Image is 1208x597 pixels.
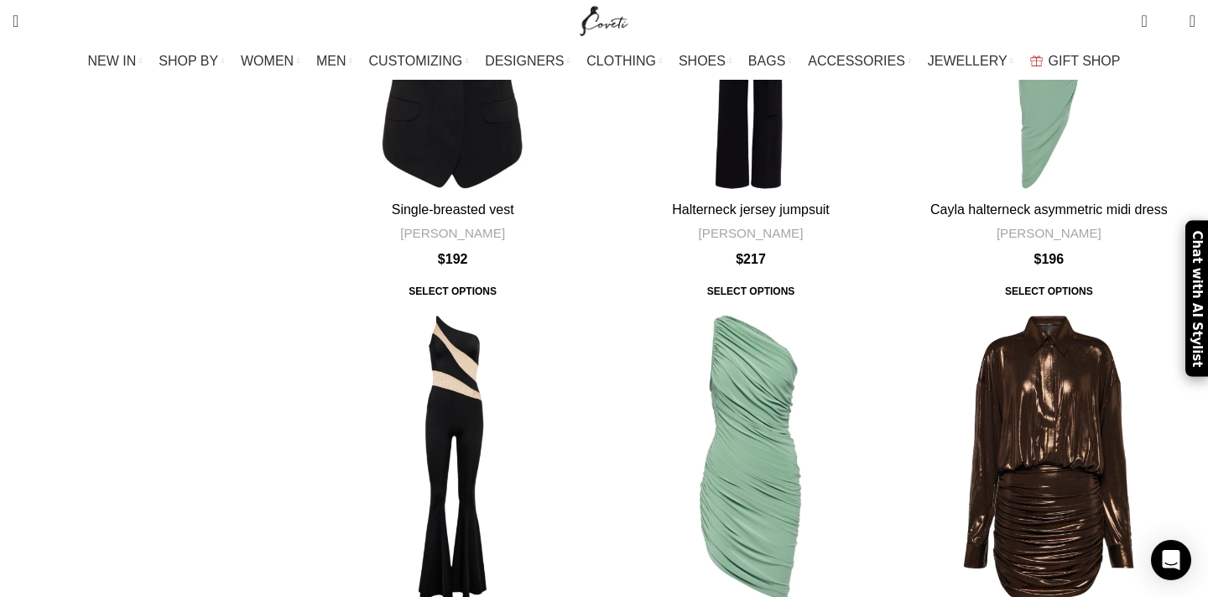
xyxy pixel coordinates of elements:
[392,202,514,217] a: Single-breasted vest
[748,53,785,69] span: BAGS
[1132,4,1155,38] a: 0
[316,45,351,78] a: MEN
[928,53,1008,69] span: JEWELLERY
[997,224,1101,242] a: [PERSON_NAME]
[576,13,633,27] a: Site logo
[1143,8,1155,21] span: 0
[1030,45,1121,78] a: GIFT SHOP
[241,53,294,69] span: WOMEN
[1164,17,1176,29] span: 0
[748,45,791,78] a: BAGS
[699,224,804,242] a: [PERSON_NAME]
[1151,540,1191,580] div: Open Intercom Messenger
[316,53,346,69] span: MEN
[993,276,1105,306] a: Select options for “Cayla halterneck asymmetric midi dress”
[369,45,469,78] a: CUSTOMIZING
[1030,55,1043,66] img: GiftBag
[695,276,807,306] span: Select options
[586,53,656,69] span: CLOTHING
[736,252,743,266] span: $
[1034,252,1065,266] bdi: 196
[88,53,137,69] span: NEW IN
[397,276,508,306] span: Select options
[808,45,911,78] a: ACCESSORIES
[88,45,143,78] a: NEW IN
[485,53,564,69] span: DESIGNERS
[1034,252,1042,266] span: $
[586,45,662,78] a: CLOTHING
[1160,4,1177,38] div: My Wishlist
[928,45,1013,78] a: JEWELLERY
[438,252,445,266] span: $
[369,53,463,69] span: CUSTOMIZING
[438,252,468,266] bdi: 192
[1049,53,1121,69] span: GIFT SHOP
[930,202,1168,217] a: Cayla halterneck asymmetric midi dress
[679,45,732,78] a: SHOES
[993,276,1105,306] span: Select options
[695,276,807,306] a: Select options for “Halterneck jersey jumpsuit”
[159,45,224,78] a: SHOP BY
[400,224,505,242] a: [PERSON_NAME]
[397,276,508,306] a: Select options for “Single-breasted vest”
[4,4,27,38] a: Search
[4,45,1204,78] div: Main navigation
[672,202,830,217] a: Halterneck jersey jumpsuit
[485,45,570,78] a: DESIGNERS
[736,252,766,266] bdi: 217
[241,45,299,78] a: WOMEN
[159,53,218,69] span: SHOP BY
[679,53,726,69] span: SHOES
[808,53,905,69] span: ACCESSORIES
